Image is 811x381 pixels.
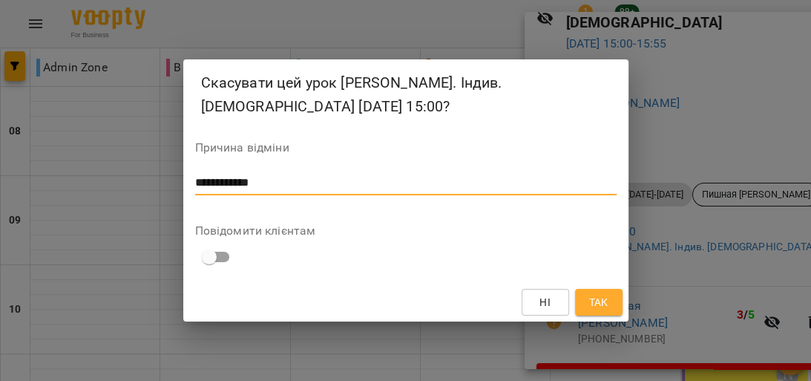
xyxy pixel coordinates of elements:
h2: Скасувати цей урок [PERSON_NAME]. Індив. [DEMOGRAPHIC_DATA] [DATE] 15:00? [201,71,611,118]
button: Так [575,289,623,316]
label: Причина відміни [195,142,617,154]
span: Ні [539,293,551,311]
span: Так [588,293,608,311]
button: Ні [522,289,569,316]
label: Повідомити клієнтам [195,225,617,237]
